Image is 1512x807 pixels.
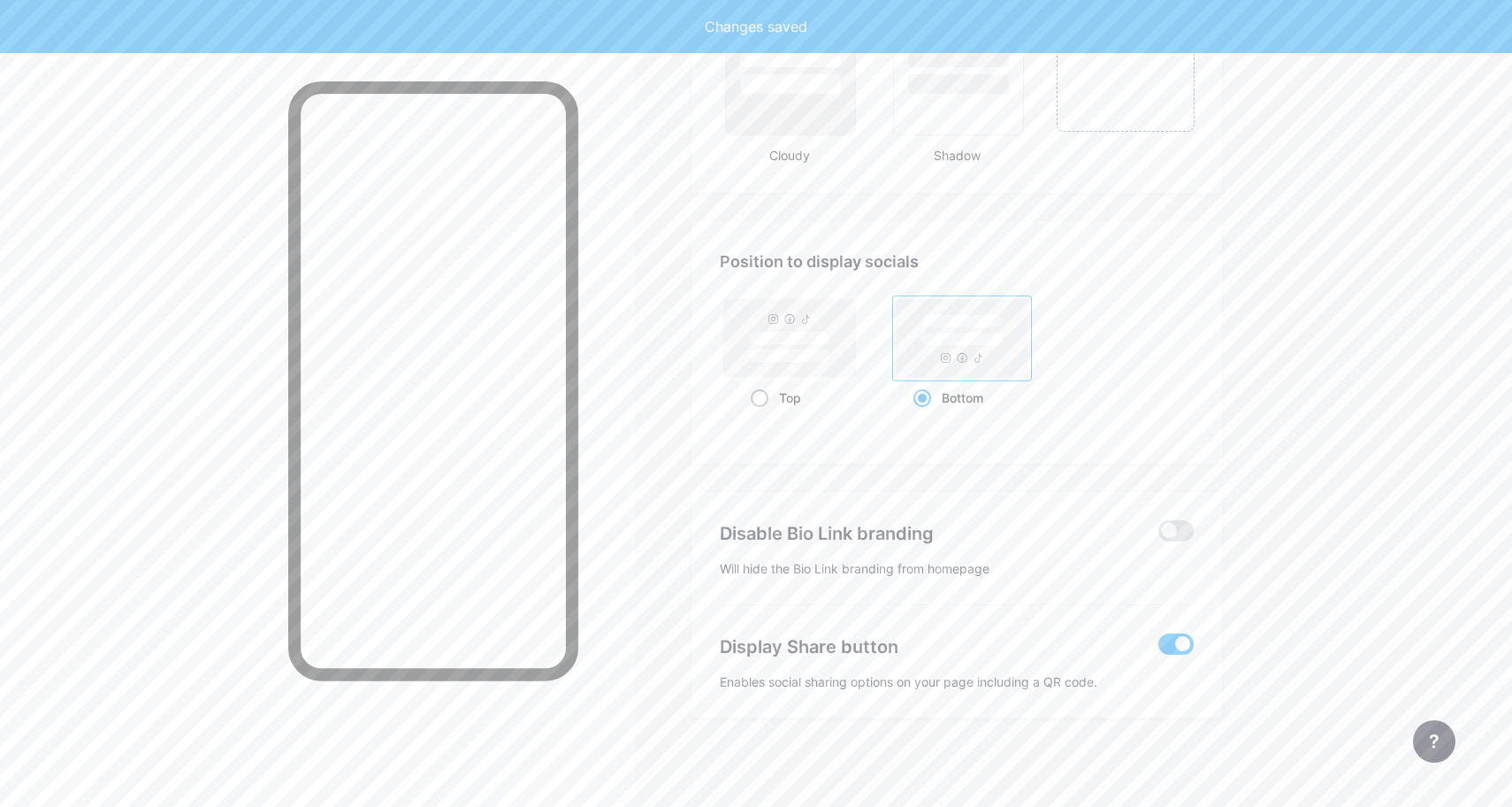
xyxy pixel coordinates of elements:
[913,381,1012,414] div: Bottom
[720,250,1194,273] div: Position to display socials
[720,674,1194,689] div: Enables social sharing options on your page including a QR code.
[720,520,1133,547] div: Disable Bio Link branding
[705,16,807,37] div: Changes saved
[888,146,1027,165] div: Shadow
[751,381,829,414] div: Top
[720,146,859,165] div: Cloudy
[720,561,1194,576] div: Will hide the Bio Link branding from homepage
[720,634,1133,660] div: Display Share button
